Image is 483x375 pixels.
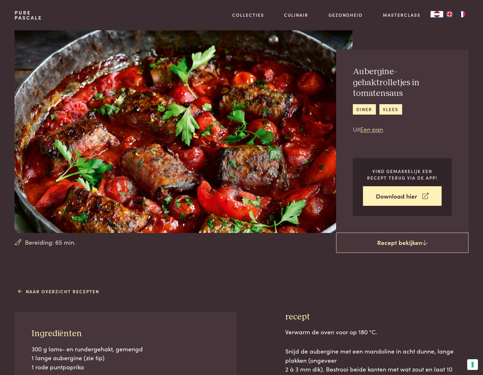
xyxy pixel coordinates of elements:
a: vlees [379,104,402,115]
span: Bereiding: 65 min. [25,238,76,247]
div: Language [431,11,443,17]
span: Verwarm de oven voor op 180 °C. [285,327,377,336]
a: PurePascale [15,10,42,20]
p: Vind gemakkelijk een recept terug via de app! [363,168,442,181]
a: Gezondheid [329,12,363,18]
a: EN [443,11,456,17]
a: FR [456,11,468,17]
a: Recept bekijken [336,233,468,253]
span: 1 rode puntpaprika [32,362,84,371]
a: Naar overzicht recepten [18,288,99,295]
p: Uit [353,125,452,134]
a: Masterclass [383,12,420,18]
aside: Language selected: Nederlands [431,11,468,17]
a: NL [431,11,443,17]
h3: recept [285,312,468,323]
h2: Aubergine-gehaktrolletjes in tomatensaus [353,66,452,99]
span: Snijd de aubergine met een mandoline in acht dunne, lange plakken (ongeveer [285,347,454,364]
span: 1 lange aubergine (zie tip) [32,353,105,362]
ul: Language list [443,11,468,17]
a: Culinair [284,12,308,18]
a: Collecties [232,12,264,18]
button: Uw voorkeuren voor toestemming voor trackingtechnologieën [467,359,478,370]
a: Download hier [363,186,442,206]
span: Ingrediënten [32,329,82,338]
a: Een pan [360,125,383,133]
img: Aubergine-gehaktrolletjes in tomatensaus [15,30,352,233]
a: diner [353,104,376,115]
span: 300 g lams- en rundergehakt, gemengd [32,344,143,353]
